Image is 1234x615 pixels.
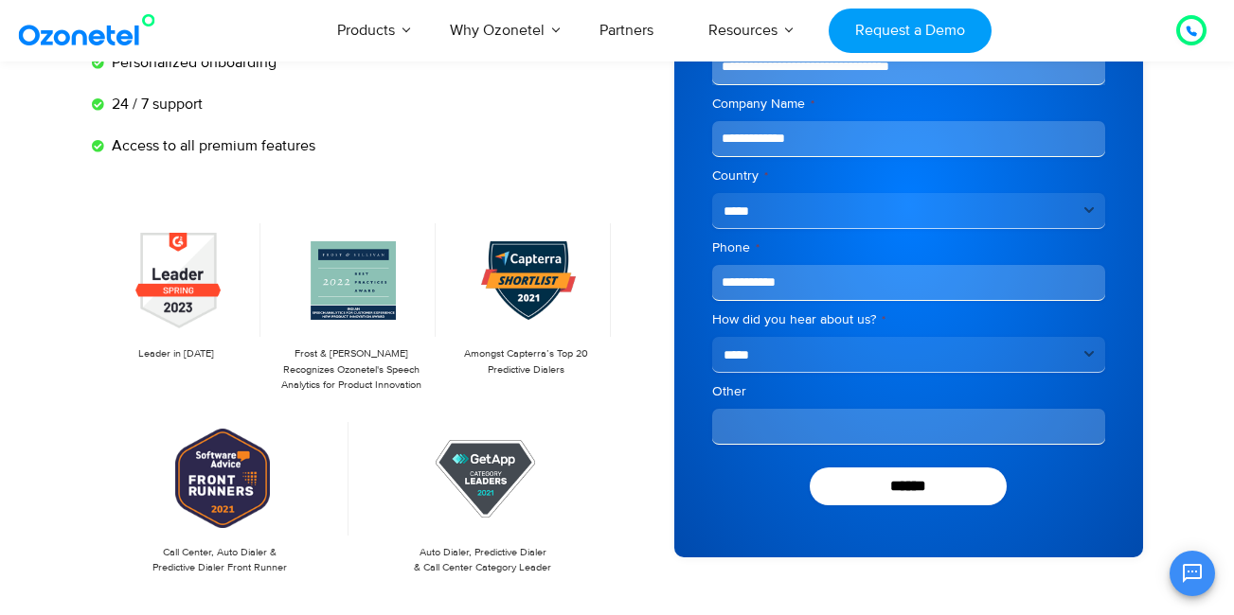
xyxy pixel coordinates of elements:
p: Frost & [PERSON_NAME] Recognizes Ozonetel's Speech Analytics for Product Innovation [276,346,426,394]
p: Call Center, Auto Dialer & Predictive Dialer Front Runner [101,545,340,576]
span: 24 / 7 support [107,93,203,115]
label: Phone [712,238,1105,257]
a: Request a Demo [829,9,991,53]
button: Open chat [1170,551,1215,596]
label: Country [712,167,1105,185]
label: Other [712,382,1105,401]
label: Company Name [712,95,1105,114]
span: Access to all premium features [107,134,315,157]
span: Personalized onboarding [107,51,277,74]
p: Auto Dialer, Predictive Dialer & Call Center Category Leader [364,545,602,576]
p: Leader in [DATE] [101,346,252,362]
p: Amongst Capterra’s Top 20 Predictive Dialers [451,346,601,378]
label: How did you hear about us? [712,310,1105,329]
